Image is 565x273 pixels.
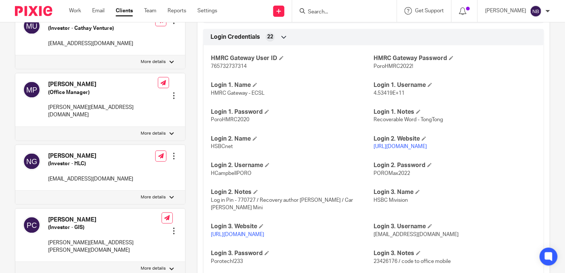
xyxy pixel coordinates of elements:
[211,55,374,63] h4: HMRC Gateway User ID
[374,82,536,90] h4: Login 1. Username
[374,64,413,69] span: PoroHMRC2022!
[48,104,158,119] p: [PERSON_NAME][EMAIL_ADDRESS][DOMAIN_NAME]
[48,176,133,183] p: [EMAIL_ADDRESS][DOMAIN_NAME]
[374,135,536,143] h4: Login 2. Website
[530,5,542,17] img: svg%3E
[374,189,536,197] h4: Login 3. Name
[15,6,52,16] img: Pixie
[141,59,166,65] p: More details
[211,171,252,176] span: HCampbellPORO
[197,7,217,15] a: Settings
[374,117,443,123] span: Recoverable Word - TongTong
[48,153,133,160] h4: [PERSON_NAME]
[374,232,459,238] span: [EMAIL_ADDRESS][DOMAIN_NAME]
[23,17,41,35] img: svg%3E
[374,259,451,264] span: 23426176 / code to office mobile
[48,25,133,32] h5: (Investor - Cathay Venture)
[48,160,133,168] h5: (Investor - HLC)
[23,153,41,170] img: svg%3E
[374,250,536,258] h4: Login 3. Notes
[23,81,41,99] img: svg%3E
[116,7,133,15] a: Clients
[211,135,374,143] h4: Login 2. Name
[211,259,243,264] span: Porotech!233
[374,55,536,63] h4: HMRC Gateway Password
[211,189,374,197] h4: Login 2. Notes
[141,131,166,137] p: More details
[415,8,444,13] span: Get Support
[374,162,536,170] h4: Login 2. Password
[48,40,133,48] p: [EMAIL_ADDRESS][DOMAIN_NAME]
[210,34,260,41] span: Login Credentials
[92,7,104,15] a: Email
[374,109,536,116] h4: Login 1. Notes
[48,216,162,224] h4: [PERSON_NAME]
[307,9,374,16] input: Search
[211,198,353,211] span: Log in Pin - 770727 / Recovery author [PERSON_NAME] / Car [PERSON_NAME] Mini
[48,239,162,255] p: [PERSON_NAME][EMAIL_ADDRESS][PERSON_NAME][DOMAIN_NAME]
[267,34,273,41] span: 22
[211,82,374,90] h4: Login 1. Name
[374,144,427,150] a: [URL][DOMAIN_NAME]
[211,162,374,170] h4: Login 2. Username
[485,7,526,15] p: [PERSON_NAME]
[23,216,41,234] img: svg%3E
[211,64,247,69] span: 765732737314
[211,232,264,238] a: [URL][DOMAIN_NAME]
[211,144,233,150] span: HSBCnet
[48,81,158,89] h4: [PERSON_NAME]
[48,224,162,232] h5: (Investor - GIS)
[374,223,536,231] h4: Login 3. Username
[211,223,374,231] h4: Login 3. Website
[69,7,81,15] a: Work
[211,109,374,116] h4: Login 1. Password
[48,89,158,97] h5: (Office Manager)
[374,91,405,96] span: 4.53419E+11
[374,198,408,203] span: HSBC Mivision
[374,171,410,176] span: POROMax2022
[168,7,186,15] a: Reports
[211,117,249,123] span: PoroHMRC2020
[141,266,166,272] p: More details
[141,195,166,201] p: More details
[211,91,265,96] span: HMRC Gateway - ECSL
[144,7,156,15] a: Team
[211,250,374,258] h4: Login 3. Password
